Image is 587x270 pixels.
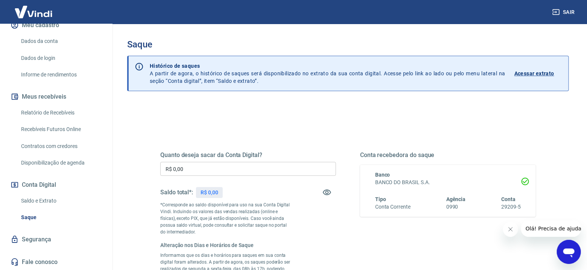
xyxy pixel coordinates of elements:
[557,240,581,264] iframe: Botão para abrir a janela de mensagens
[521,220,581,237] iframe: Mensagem da empresa
[503,222,518,237] iframe: Fechar mensagem
[375,178,521,186] h6: BANCO DO BRASIL S.A.
[150,62,505,85] p: A partir de agora, o histórico de saques será disponibilizado no extrato da sua conta digital. Ac...
[501,203,521,211] h6: 29209-5
[18,105,103,121] a: Relatório de Recebíveis
[18,67,103,82] a: Informe de rendimentos
[150,62,505,70] p: Histórico de saques
[551,5,578,19] button: Sair
[360,151,536,159] h5: Conta recebedora do saque
[201,189,218,197] p: R$ 0,00
[446,196,466,202] span: Agência
[160,151,336,159] h5: Quanto deseja sacar da Conta Digital?
[18,139,103,154] a: Contratos com credores
[160,201,292,235] p: *Corresponde ao saldo disponível para uso na sua Conta Digital Vindi. Incluindo os valores das ve...
[9,0,58,23] img: Vindi
[160,189,193,196] h5: Saldo total*:
[375,172,390,178] span: Banco
[501,196,516,202] span: Conta
[446,203,466,211] h6: 0990
[9,231,103,248] a: Segurança
[5,5,63,11] span: Olá! Precisa de ajuda?
[9,17,103,34] button: Meu cadastro
[18,155,103,171] a: Disponibilização de agenda
[160,241,292,249] h6: Alteração nos Dias e Horários de Saque
[18,50,103,66] a: Dados de login
[514,62,563,85] a: Acessar extrato
[18,34,103,49] a: Dados da conta
[18,122,103,137] a: Recebíveis Futuros Online
[18,210,103,225] a: Saque
[9,177,103,193] button: Conta Digital
[375,203,411,211] h6: Conta Corrente
[375,196,386,202] span: Tipo
[514,70,554,77] p: Acessar extrato
[9,88,103,105] button: Meus recebíveis
[127,39,569,50] h3: Saque
[18,193,103,209] a: Saldo e Extrato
